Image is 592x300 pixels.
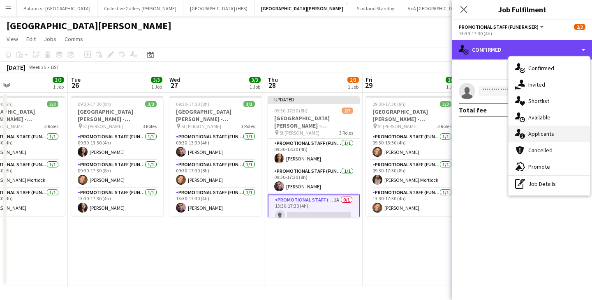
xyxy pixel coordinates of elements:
span: 09:30-17:30 (8h) [176,101,209,107]
span: 3/3 [249,77,261,83]
span: 2/3 [347,77,359,83]
h3: [GEOGRAPHIC_DATA][PERSON_NAME] - Fundraising [366,108,458,123]
span: Tue [71,76,81,83]
span: St [PERSON_NAME] [280,130,319,136]
span: Wed [169,76,180,83]
div: Cancelled [509,142,590,158]
span: 3/3 [151,77,162,83]
div: 13:30-17:30 (4h) [459,30,585,37]
div: Shortlist [509,93,590,109]
span: Fri [366,76,372,83]
button: [GEOGRAPHIC_DATA][PERSON_NAME] [254,0,350,16]
div: Promote [509,158,590,175]
h3: [GEOGRAPHIC_DATA][PERSON_NAME] - Fundraising [169,108,261,123]
div: Available [509,109,590,126]
span: 09:30-17:30 (8h) [274,108,308,114]
app-card-role: Promotional Staff (Fundraiser)1/109:30-13:30 (4h)[PERSON_NAME] [71,132,163,160]
button: Collective Gallery [PERSON_NAME] [97,0,183,16]
app-job-card: 09:30-17:30 (8h)3/3[GEOGRAPHIC_DATA][PERSON_NAME] - Fundraising St [PERSON_NAME]3 RolesPromotiona... [71,96,163,216]
span: View [7,35,18,43]
app-card-role: Promotional Staff (Fundraiser)1/109:30-17:30 (8h)[PERSON_NAME] [268,167,360,195]
div: Updated [268,96,360,103]
span: 3 Roles [241,123,255,129]
app-card-role: Promotional Staff (Fundraiser)1/109:30-13:30 (4h)[PERSON_NAME] [268,139,360,167]
button: Botanics - [GEOGRAPHIC_DATA] [17,0,97,16]
app-job-card: 09:30-17:30 (8h)3/3[GEOGRAPHIC_DATA][PERSON_NAME] - Fundraising St [PERSON_NAME]3 RolesPromotiona... [169,96,261,216]
button: Scotland Standby [350,0,401,16]
app-card-role: Promotional Staff (Fundraiser)1/113:30-17:30 (4h)[PERSON_NAME] [169,188,261,216]
span: 2/3 [342,108,353,114]
span: 26 [70,80,81,90]
button: Promotional Staff (Fundraiser) [459,24,545,30]
span: 3/3 [53,77,64,83]
span: St [PERSON_NAME] [378,123,418,129]
span: St [PERSON_NAME] [181,123,221,129]
div: BST [51,64,59,70]
h3: Job Fulfilment [452,4,592,15]
button: V+A [GEOGRAPHIC_DATA] [401,0,469,16]
div: Job Details [509,176,590,192]
span: 28 [266,80,278,90]
app-job-card: 09:30-17:30 (8h)3/3[GEOGRAPHIC_DATA][PERSON_NAME] - Fundraising St [PERSON_NAME]3 RolesPromotiona... [366,96,458,216]
span: 29 [365,80,372,90]
a: Jobs [41,34,60,44]
span: Edit [26,35,36,43]
app-card-role: Promotional Staff (Fundraiser)1/109:30-13:30 (4h)[PERSON_NAME] [169,132,261,160]
app-card-role: Promotional Staff (Fundraiser)1/113:30-17:30 (4h)[PERSON_NAME] [366,188,458,216]
div: Applicants [509,126,590,142]
div: 1 Job [53,84,64,90]
app-card-role: Promotional Staff (Fundraiser)1/113:30-17:30 (4h)[PERSON_NAME] [71,188,163,216]
div: 1 Job [250,84,260,90]
span: 3 Roles [44,123,58,129]
div: Confirmed [452,40,592,60]
div: 1 Job [446,84,457,90]
h3: [GEOGRAPHIC_DATA][PERSON_NAME] - Fundraising [268,115,360,129]
div: 1 Job [348,84,358,90]
div: Total fee [459,106,487,114]
span: Comms [65,35,83,43]
span: 2/3 [574,24,585,30]
app-card-role: Promotional Staff (Fundraiser)1/109:30-17:30 (8h)[PERSON_NAME] [71,160,163,188]
span: 09:30-17:30 (8h) [372,101,406,107]
span: 27 [168,80,180,90]
div: 1 Job [151,84,162,90]
h3: [GEOGRAPHIC_DATA][PERSON_NAME] - Fundraising [71,108,163,123]
span: 3 Roles [143,123,157,129]
div: Confirmed [509,60,590,76]
span: Promotional Staff (Fundraiser) [459,24,539,30]
h1: [GEOGRAPHIC_DATA][PERSON_NAME] [7,20,171,32]
span: 3/3 [440,101,451,107]
span: 3 Roles [437,123,451,129]
span: 3/3 [47,101,58,107]
app-card-role: Promotional Staff (Fundraiser)1/109:30-13:30 (4h)[PERSON_NAME] [366,132,458,160]
span: 3/3 [446,77,457,83]
a: Comms [61,34,86,44]
span: 3 Roles [339,130,353,136]
app-card-role: Promotional Staff (Fundraiser)1A0/113:30-17:30 (4h) [268,195,360,224]
span: 3/3 [145,101,157,107]
div: Invited [509,76,590,93]
span: Week 35 [27,64,48,70]
app-card-role: Promotional Staff (Fundraiser)1/109:30-17:30 (8h)[PERSON_NAME] Mortlock [366,160,458,188]
a: View [3,34,21,44]
button: [GEOGRAPHIC_DATA] (HES) [183,0,254,16]
div: [DATE] [7,63,25,71]
app-card-role: Promotional Staff (Fundraiser)1/109:30-17:30 (8h)[PERSON_NAME] [169,160,261,188]
a: Edit [23,34,39,44]
span: Jobs [44,35,56,43]
span: St [PERSON_NAME] [83,123,123,129]
span: Thu [268,76,278,83]
app-job-card: Updated09:30-17:30 (8h)2/3[GEOGRAPHIC_DATA][PERSON_NAME] - Fundraising St [PERSON_NAME]3 RolesPro... [268,96,360,218]
span: 3/3 [243,101,255,107]
span: 09:30-17:30 (8h) [78,101,111,107]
